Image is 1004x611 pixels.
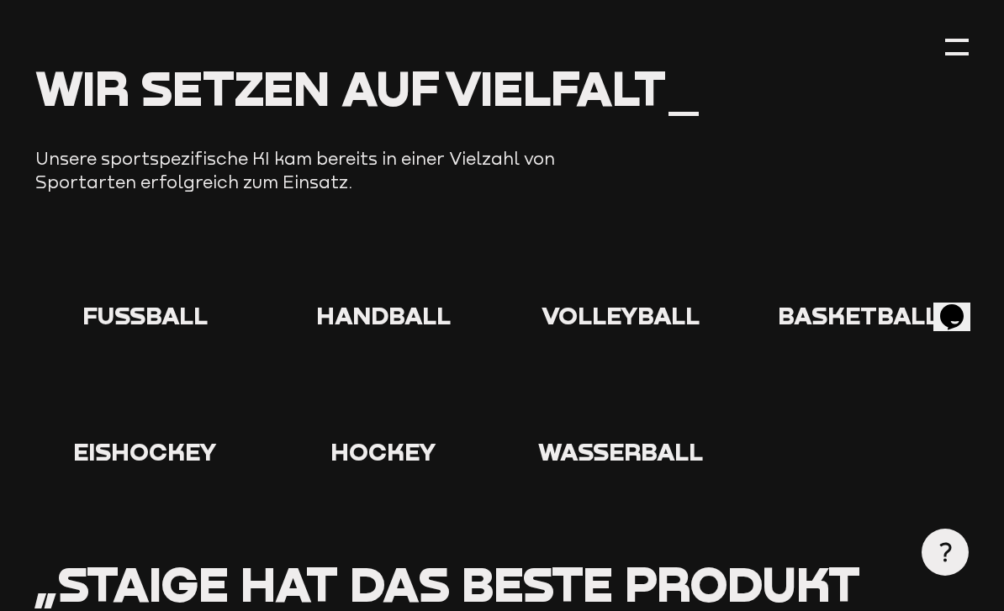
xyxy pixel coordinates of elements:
[82,301,208,329] span: Fußball
[35,58,440,117] span: Wir setzen auf
[542,301,700,329] span: Volleyball
[778,301,939,329] span: Basketball
[330,437,436,466] span: Hockey
[538,437,703,466] span: Wasserball
[933,281,987,331] iframe: chat widget
[35,147,582,194] p: Unsere sportspezifische KI kam bereits in einer Vielzahl von Sportarten erfolgreich zum Einsatz.
[316,301,451,329] span: Handball
[73,437,217,466] span: Eishockey
[445,58,701,117] span: Vielfalt_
